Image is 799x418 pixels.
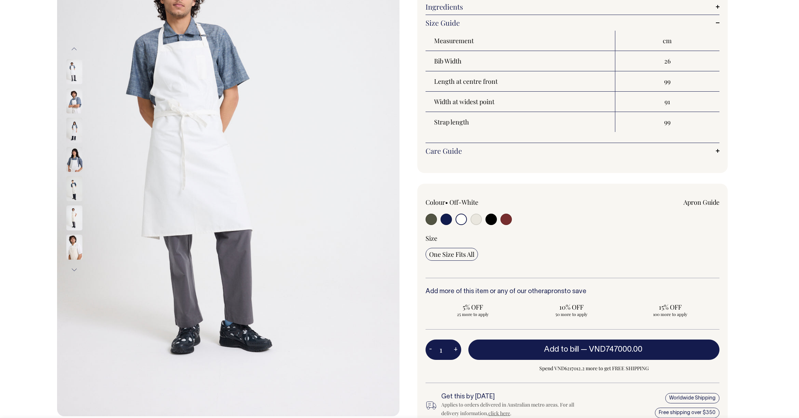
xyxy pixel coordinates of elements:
th: Bib Width [426,51,615,71]
button: - [426,343,436,357]
button: + [450,343,461,357]
input: 15% OFF 100 more to apply [623,301,717,319]
a: Care Guide [426,147,719,155]
label: Off-White [449,198,478,207]
span: Add to bill [544,346,579,353]
img: off-white [66,88,82,113]
span: 15% OFF [626,303,714,311]
input: 10% OFF 50 more to apply [524,301,619,319]
td: 26 [615,51,719,71]
img: natural [66,235,82,260]
div: Size [426,234,719,243]
th: Width at widest point [426,92,615,112]
span: 100 more to apply [626,311,714,317]
span: 50 more to apply [528,311,615,317]
input: 5% OFF 25 more to apply [426,301,520,319]
button: Add to bill —VND747000.00 [468,340,719,360]
span: — [581,346,644,353]
a: Size Guide [426,19,719,27]
img: off-white [66,147,82,172]
img: off-white [66,118,82,143]
th: cm [615,31,719,51]
span: 25 more to apply [429,311,516,317]
h6: Get this by [DATE] [441,393,586,401]
h6: Add more of this item or any of our other to save [426,288,719,295]
button: Next [69,262,80,278]
input: One Size Fits All [426,248,478,261]
a: aprons [544,289,564,295]
th: Strap length [426,112,615,132]
span: 10% OFF [528,303,615,311]
img: natural [66,176,82,201]
div: Applies to orders delivered in Australian metro areas. For all delivery information, . [441,401,586,418]
a: Apron Guide [683,198,719,207]
a: Ingredients [426,2,719,11]
img: natural [66,205,82,230]
th: Measurement [426,31,615,51]
th: Length at centre front [426,71,615,92]
span: Spend VND6217012.2 more to get FREE SHIPPING [468,364,719,373]
span: 5% OFF [429,303,516,311]
div: Colour [426,198,543,207]
td: 99 [615,71,719,92]
a: click here [488,410,510,417]
td: 91 [615,92,719,112]
span: • [445,198,448,207]
button: Previous [69,41,80,57]
img: off-white [66,59,82,84]
td: 99 [615,112,719,132]
span: One Size Fits All [429,250,474,259]
span: VND747000.00 [589,346,642,353]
